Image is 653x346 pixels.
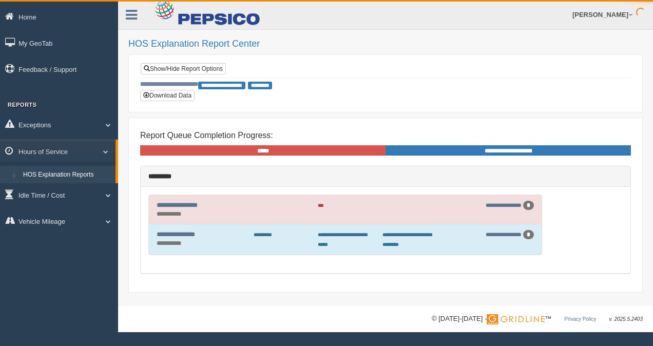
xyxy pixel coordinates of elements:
[609,316,643,322] span: v. 2025.5.2403
[564,316,596,322] a: Privacy Policy
[432,314,643,324] div: © [DATE]-[DATE] - ™
[141,63,226,74] a: Show/Hide Report Options
[487,314,545,324] img: Gridline
[18,166,116,184] a: HOS Explanation Reports
[140,131,631,140] h4: Report Queue Completion Progress:
[140,90,195,101] button: Download Data
[128,39,643,49] h2: HOS Explanation Report Center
